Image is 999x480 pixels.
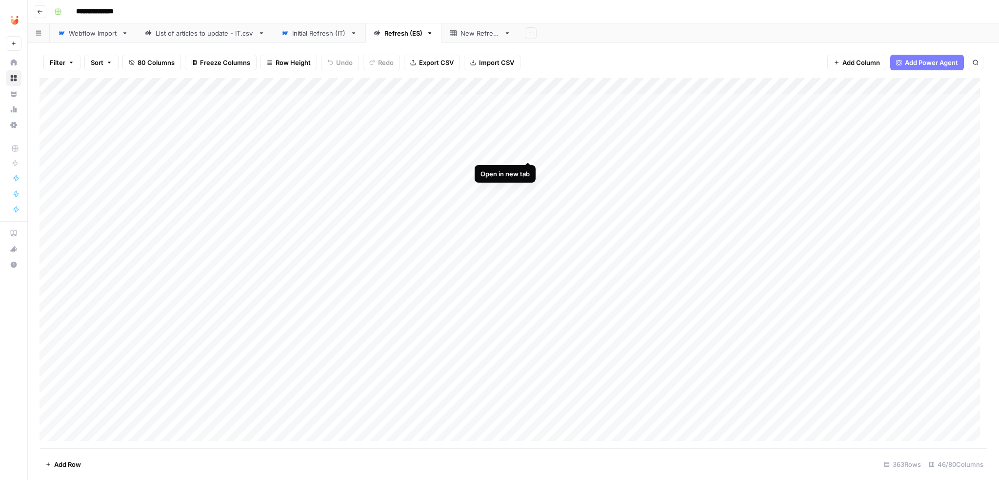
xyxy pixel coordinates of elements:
[50,58,65,67] span: Filter
[69,28,118,38] div: Webflow Import
[6,257,21,272] button: Help + Support
[890,55,964,70] button: Add Power Agent
[43,55,80,70] button: Filter
[905,58,958,67] span: Add Power Agent
[156,28,254,38] div: List of articles to update - IT.csv
[441,23,519,43] a: New Refresh
[260,55,317,70] button: Row Height
[54,459,81,469] span: Add Row
[827,55,886,70] button: Add Column
[378,58,394,67] span: Redo
[6,86,21,102] a: Your Data
[321,55,359,70] button: Undo
[50,23,137,43] a: Webflow Import
[84,55,119,70] button: Sort
[200,58,250,67] span: Freeze Columns
[880,457,925,472] div: 363 Rows
[122,55,181,70] button: 80 Columns
[276,58,311,67] span: Row Height
[40,457,87,472] button: Add Row
[464,55,520,70] button: Import CSV
[6,11,23,29] img: Unobravo Logo
[6,226,21,241] a: AirOps Academy
[273,23,365,43] a: Initial Refresh (IT)
[925,457,987,472] div: 46/80 Columns
[6,55,21,70] a: Home
[6,102,21,117] a: Usage
[404,55,460,70] button: Export CSV
[842,58,880,67] span: Add Column
[480,169,530,179] div: Open in new tab
[6,241,21,257] button: What's new?
[292,28,346,38] div: Initial Refresh (IT)
[419,58,454,67] span: Export CSV
[91,58,103,67] span: Sort
[6,8,21,32] button: Workspace: Unobravo
[363,55,400,70] button: Redo
[336,58,353,67] span: Undo
[6,242,21,256] div: What's new?
[365,23,441,43] a: Refresh (ES)
[138,58,175,67] span: 80 Columns
[185,55,257,70] button: Freeze Columns
[137,23,273,43] a: List of articles to update - IT.csv
[460,28,500,38] div: New Refresh
[6,70,21,86] a: Browse
[384,28,422,38] div: Refresh (ES)
[479,58,514,67] span: Import CSV
[6,117,21,133] a: Settings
